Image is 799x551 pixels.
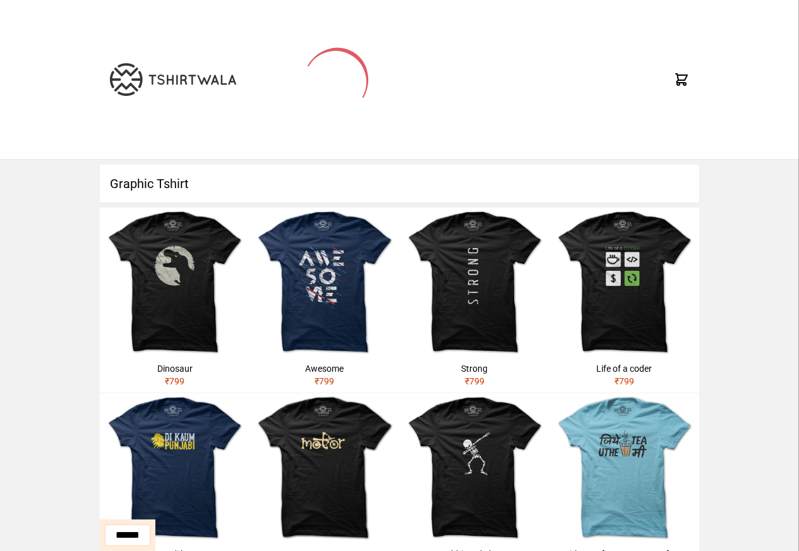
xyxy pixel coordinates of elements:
[249,393,399,543] img: motor.jpg
[110,63,236,96] img: TW-LOGO-400-104.png
[100,165,699,203] h1: Graphic Tshirt
[100,208,249,393] a: Dinosaur₹799
[550,393,699,543] img: jithe-tea-uthe-me.jpg
[405,362,544,375] div: Strong
[100,393,249,543] img: shera-di-kaum-punjabi-1.jpg
[550,208,699,393] a: Life of a coder₹799
[100,208,249,357] img: dinosaur.jpg
[400,208,550,393] a: Strong₹799
[550,208,699,357] img: life-of-a-coder.jpg
[255,362,394,375] div: Awesome
[465,376,484,386] span: ₹ 799
[249,208,399,393] a: Awesome₹799
[249,208,399,357] img: awesome.jpg
[165,376,184,386] span: ₹ 799
[400,393,550,543] img: skeleton-dabbing.jpg
[555,362,694,375] div: Life of a coder
[315,376,334,386] span: ₹ 799
[400,208,550,357] img: strong.jpg
[105,362,244,375] div: Dinosaur
[615,376,634,386] span: ₹ 799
